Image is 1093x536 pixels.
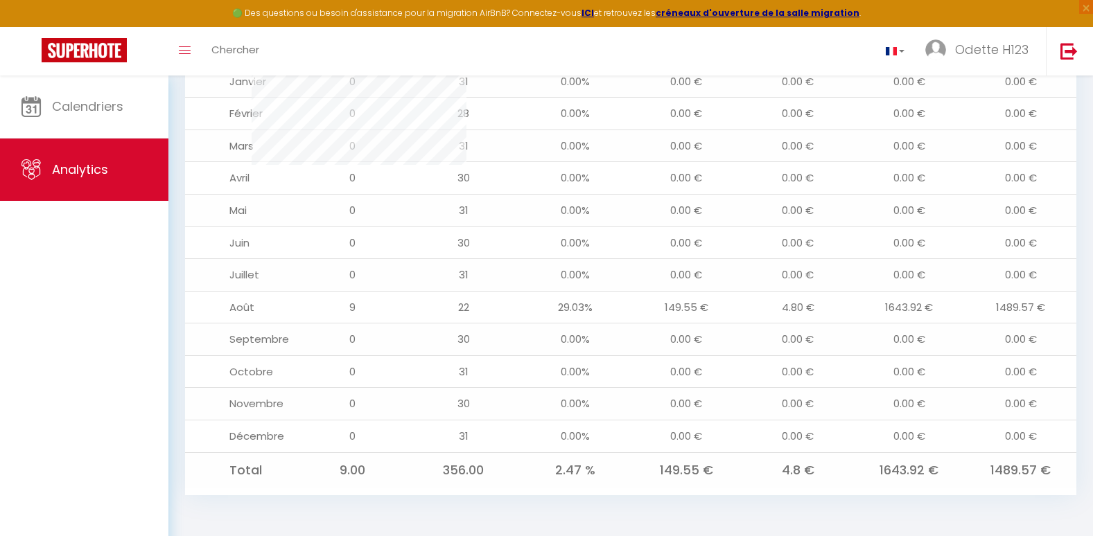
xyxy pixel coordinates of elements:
td: 149.55 € [631,291,742,323]
td: 30 [408,226,520,259]
td: 0.00 € [965,129,1076,162]
span: Calendriers [52,98,123,115]
td: 0.00 € [965,65,1076,98]
td: 1643.92 € [854,452,965,488]
td: 0.00 € [965,388,1076,420]
td: 0.00 € [631,388,742,420]
td: 0 [297,259,408,292]
td: 0.00 € [854,129,965,162]
td: 4.80 € [742,291,854,323]
a: ... Odette H123 [915,27,1046,75]
td: 0.00% [519,259,631,292]
td: 0.00 € [854,98,965,130]
td: 0.00 € [742,195,854,227]
button: Ouvrir le widget de chat LiveChat [11,6,53,47]
td: 0.00% [519,420,631,452]
td: 0.00 € [742,323,854,356]
td: 0.00% [519,388,631,420]
td: 0.00 € [742,259,854,292]
iframe: Chat [1034,474,1083,526]
td: 0.00 € [854,65,965,98]
a: ICI [582,7,594,19]
td: Total [185,452,297,488]
td: 0 [297,355,408,388]
td: 31 [408,420,520,452]
td: 0.00 € [631,129,742,162]
td: Mars [185,129,297,162]
td: 0.00 € [854,226,965,259]
td: 0.00 € [742,129,854,162]
td: 0.00 € [854,323,965,356]
td: 0.00 € [854,420,965,452]
td: 1643.92 € [854,291,965,323]
td: 0 [297,323,408,356]
td: 0.00 € [631,420,742,452]
td: 0.00 € [965,355,1076,388]
td: 0.00% [519,162,631,195]
td: 0.00 € [965,226,1076,259]
td: 0.00 € [742,162,854,195]
td: 0.00 € [631,162,742,195]
td: 0.00% [519,129,631,162]
td: 0 [297,388,408,420]
span: Chercher [211,42,259,57]
td: 0.00 € [631,98,742,130]
td: 2.47 % [519,452,631,488]
td: 0.00 € [965,420,1076,452]
a: créneaux d'ouverture de la salle migration [656,7,859,19]
td: Janvier [185,65,297,98]
td: 0.00 € [631,259,742,292]
td: 31 [408,355,520,388]
td: 0.00 € [631,65,742,98]
td: 9 [297,291,408,323]
td: Mai [185,195,297,227]
td: 0 [297,226,408,259]
td: 9.00 [297,452,408,488]
td: Octobre [185,355,297,388]
td: 0.00 € [965,259,1076,292]
td: 0.00 € [854,195,965,227]
td: 0.00 € [742,355,854,388]
td: 356.00 [408,452,520,488]
td: 0.00% [519,323,631,356]
td: 30 [408,388,520,420]
td: 0.00 € [631,226,742,259]
td: Décembre [185,420,297,452]
td: 0.00 € [854,355,965,388]
td: Juin [185,226,297,259]
td: 0.00 € [965,195,1076,227]
td: 0.00 € [742,226,854,259]
td: 0.00% [519,195,631,227]
td: 0.00% [519,355,631,388]
span: Odette H123 [955,41,1029,58]
td: 31 [408,195,520,227]
td: 0 [297,195,408,227]
td: 31 [408,259,520,292]
td: 0.00 € [631,195,742,227]
td: 0.00% [519,98,631,130]
img: logout [1060,42,1078,60]
img: Super Booking [42,38,127,62]
td: 4.8 € [742,452,854,488]
td: 0.00 € [854,259,965,292]
td: Septembre [185,323,297,356]
td: 0.00 € [965,162,1076,195]
td: Février [185,98,297,130]
td: 1489.57 € [965,291,1076,323]
span: Analytics [52,161,108,178]
td: 0.00% [519,226,631,259]
a: Chercher [201,27,270,75]
td: 0.00 € [742,388,854,420]
td: Novembre [185,388,297,420]
td: 1489.57 € [965,452,1076,488]
td: 0.00 € [854,388,965,420]
img: ... [925,39,946,60]
td: 0.00 € [965,323,1076,356]
td: 0.00% [519,65,631,98]
td: 22 [408,291,520,323]
td: 0.00 € [854,162,965,195]
td: Avril [185,162,297,195]
td: 30 [408,323,520,356]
